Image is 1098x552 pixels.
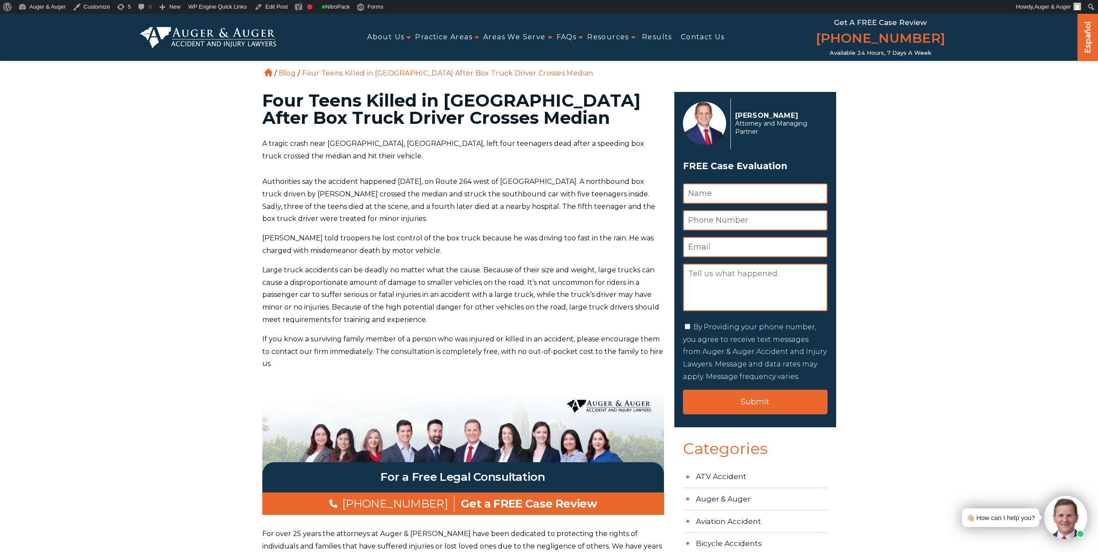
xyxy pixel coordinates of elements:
span: Attorney and Managing Partner [735,120,823,136]
li: Four Teens Killed in [GEOGRAPHIC_DATA] After Box Truck Driver Crosses Median [300,69,595,77]
span: Auger & Auger [1034,3,1071,10]
label: By Providing your phone number, you agree to receive text messages from Auger & Auger Accident an... [683,323,827,381]
a: Blog [279,69,296,77]
a: Home [264,69,272,76]
a: FAQs [557,28,577,47]
span: A tragic crash near [GEOGRAPHIC_DATA], [GEOGRAPHIC_DATA], left four teenagers dead after a speedi... [262,139,644,160]
h3: For a Free Legal Consultation [262,470,664,485]
span: Large truck accidents can be deadly no matter what the cause. Because of their size and weight, l... [262,266,659,324]
a: Practice Areas [415,28,472,47]
a: Aviation Accident [683,511,827,533]
img: Herbert Auger [683,102,726,145]
a: Resources [587,28,629,47]
p: [PERSON_NAME] [735,111,823,120]
a: Areas We Serve [483,28,546,47]
h3: FREE Case Evaluation [683,158,827,174]
a: About Us [367,28,404,47]
span: [PERSON_NAME] told troopers he lost control of the box truck because he was driving too fast in t... [262,234,654,255]
input: Phone Number [683,210,827,230]
input: Name [683,183,827,204]
span: Available 24 Hours, 7 Days a Week [830,50,931,57]
a: [PHONE_NUMBER] [816,29,945,50]
input: Submit [683,390,827,414]
a: Contact Us [681,28,725,47]
span: Get a FREE Case Review [461,497,597,511]
span: Authorities say the accident happened [DATE], on Route 264 west of [GEOGRAPHIC_DATA]. A northboun... [262,177,655,223]
a: Results [642,28,672,47]
img: Auger & Auger Accident and Injury Lawyers Logo [140,27,277,47]
h1: Four Teens Killed in [GEOGRAPHIC_DATA] After Box Truck Driver Crosses Median [262,92,664,126]
div: 👋🏼 How can I help you? [966,512,1035,524]
span: Get a FREE Case Review [834,18,927,27]
a: Auger & Auger [683,488,827,511]
a: Español [1081,13,1095,59]
div: Focus keyphrase not set [307,4,312,9]
input: Email [683,237,827,257]
a: ATV Accident [683,466,827,488]
h4: Categories [674,440,836,466]
a: [PHONE_NUMBER] [329,497,448,511]
img: Intaker widget Avatar [1044,496,1087,539]
span: If you know a surviving family member of a person who was injured or killed in an accident, pleas... [262,335,663,368]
